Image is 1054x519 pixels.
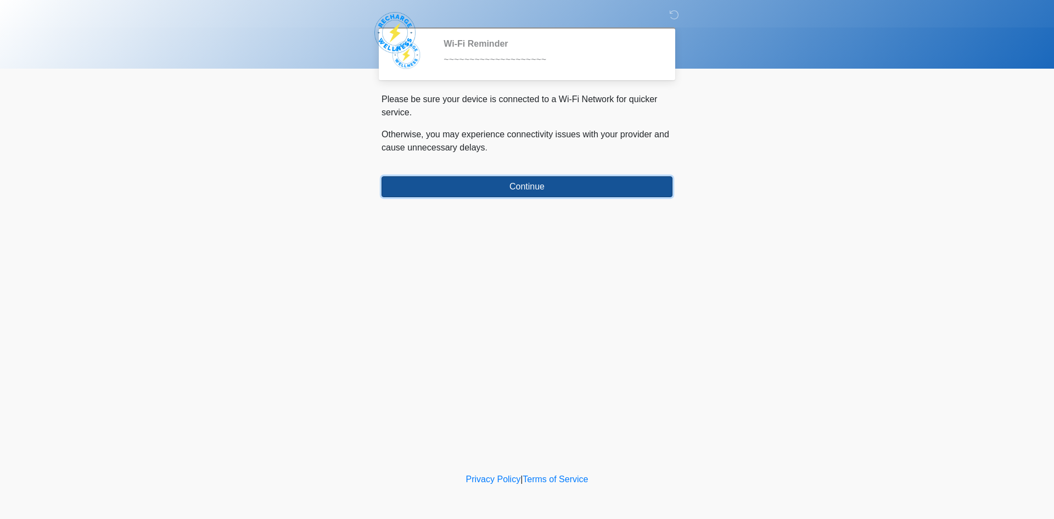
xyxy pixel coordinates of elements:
[520,475,523,484] a: |
[382,176,672,197] button: Continue
[523,475,588,484] a: Terms of Service
[382,128,672,154] p: Otherwise, you may experience connectivity issues with your provider and cause unnecessary delays
[371,8,419,57] img: Recharge Wellness LLC Logo
[485,143,487,152] span: .
[382,93,672,119] p: Please be sure your device is connected to a Wi-Fi Network for quicker service.
[466,475,521,484] a: Privacy Policy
